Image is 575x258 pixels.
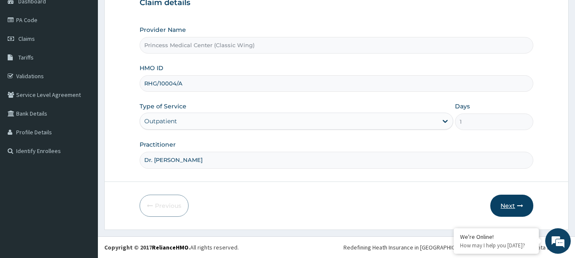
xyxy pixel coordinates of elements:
input: Enter HMO ID [140,75,534,92]
p: How may I help you today? [460,242,532,249]
button: Previous [140,195,189,217]
span: Tariffs [18,54,34,61]
button: Next [490,195,533,217]
input: Enter Name [140,152,534,168]
label: Type of Service [140,102,186,111]
div: Chat with us now [44,48,143,59]
div: We're Online! [460,233,532,241]
span: We're online! [49,76,117,162]
div: Redefining Heath Insurance in [GEOGRAPHIC_DATA] using Telemedicine and Data Science! [343,243,569,252]
div: Minimize live chat window [140,4,160,25]
strong: Copyright © 2017 . [104,244,190,251]
img: d_794563401_company_1708531726252_794563401 [16,43,34,64]
label: Days [455,102,470,111]
label: Practitioner [140,140,176,149]
label: HMO ID [140,64,163,72]
textarea: Type your message and hit 'Enter' [4,170,162,199]
footer: All rights reserved. [98,236,575,258]
div: Outpatient [144,117,177,125]
label: Provider Name [140,26,186,34]
span: Claims [18,35,35,43]
a: RelianceHMO [152,244,189,251]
